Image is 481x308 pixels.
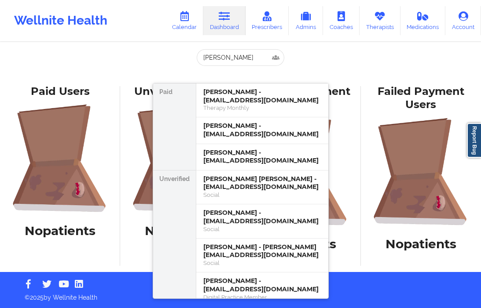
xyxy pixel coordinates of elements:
h1: No patients [126,223,234,239]
div: Unverified Users [126,85,234,98]
a: Dashboard [203,6,246,35]
img: foRBiVDZMKwAAAAASUVORK5CYII= [126,104,234,212]
a: Calendar [165,6,203,35]
a: Account [445,6,481,35]
h1: No patients [367,236,475,252]
div: [PERSON_NAME] - [EMAIL_ADDRESS][DOMAIN_NAME] [203,88,321,104]
a: Coaches [323,6,360,35]
a: Prescribers [246,6,289,35]
div: Therapy Monthly [203,104,321,112]
div: Social [203,259,321,267]
img: foRBiVDZMKwAAAAASUVORK5CYII= [367,118,475,225]
div: [PERSON_NAME] - [EMAIL_ADDRESS][DOMAIN_NAME] [203,122,321,138]
div: Digital Practice Member [203,294,321,301]
a: Medications [400,6,446,35]
div: Paid Users [6,85,114,98]
div: [PERSON_NAME] - [EMAIL_ADDRESS][DOMAIN_NAME] [203,149,321,165]
div: Social [203,225,321,233]
img: foRBiVDZMKwAAAAASUVORK5CYII= [6,104,114,212]
div: Paid [153,83,196,170]
div: [PERSON_NAME] [PERSON_NAME] - [EMAIL_ADDRESS][DOMAIN_NAME] [203,175,321,191]
div: [PERSON_NAME] - [PERSON_NAME][EMAIL_ADDRESS][DOMAIN_NAME] [203,243,321,259]
div: [PERSON_NAME] - [EMAIL_ADDRESS][DOMAIN_NAME] [203,277,321,293]
div: Social [203,191,321,199]
div: Failed Payment Users [367,85,475,112]
p: © 2025 by Wellnite Health [18,287,463,302]
div: [PERSON_NAME] - [EMAIL_ADDRESS][DOMAIN_NAME] [203,209,321,225]
a: Therapists [360,6,400,35]
a: Report Bug [467,123,481,158]
h1: No patients [6,223,114,239]
a: Admins [289,6,323,35]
